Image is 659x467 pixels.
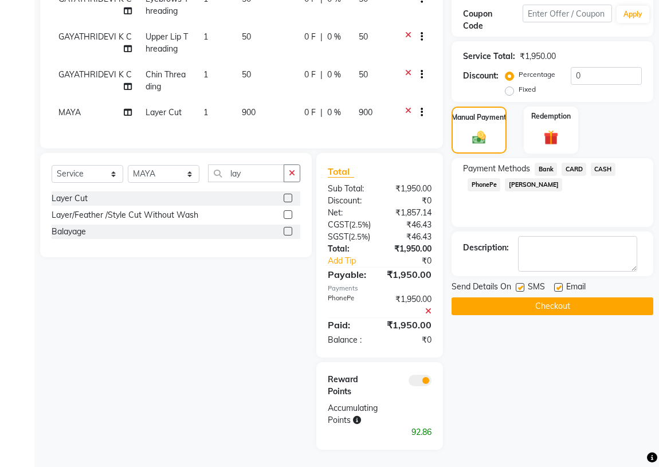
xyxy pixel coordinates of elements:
span: 50 [242,32,251,42]
span: 0 F [304,107,316,119]
span: 1 [203,69,208,80]
label: Fixed [519,84,536,95]
span: GAYATHRIDEVI K C [58,32,132,42]
div: Balance : [319,334,380,346]
span: Total [328,166,354,178]
span: | [320,107,323,119]
div: Balayage [52,226,86,238]
span: 50 [242,69,251,80]
label: Percentage [519,69,555,80]
span: 0 F [304,69,316,81]
div: Reward Points [319,374,380,398]
div: ₹1,950.00 [380,183,441,195]
div: Payments [328,284,432,293]
label: Manual Payment [452,112,507,123]
div: Total: [319,243,380,255]
div: ₹46.43 [380,219,441,231]
div: Layer Cut [52,193,88,205]
span: 0 % [327,69,341,81]
span: Upper Lip Threading [146,32,188,54]
input: Enter Offer / Coupon Code [523,5,612,22]
span: SGST [328,231,348,242]
div: Payable: [319,268,378,281]
div: PhonePe [319,293,380,317]
span: CARD [562,163,586,176]
a: Add Tip [319,255,390,267]
span: 1 [203,32,208,42]
span: 0 % [327,31,341,43]
div: Paid: [319,318,378,332]
div: Sub Total: [319,183,380,195]
span: MAYA [58,107,81,117]
div: ₹1,950.00 [378,268,440,281]
div: ₹1,950.00 [520,50,556,62]
div: ( ) [319,219,380,231]
div: ₹0 [390,255,440,267]
div: Net: [319,207,380,219]
span: 50 [359,69,368,80]
label: Redemption [531,111,571,121]
button: Apply [617,6,649,23]
div: ( ) [319,231,380,243]
span: 2.5% [351,232,368,241]
span: Bank [535,163,557,176]
span: [PERSON_NAME] [505,178,562,191]
span: SMS [528,281,545,295]
div: Service Total: [463,50,515,62]
span: Layer Cut [146,107,182,117]
div: ₹1,857.14 [380,207,441,219]
span: Send Details On [452,281,511,295]
span: PhonePe [468,178,500,191]
div: Accumulating Points [319,402,410,426]
span: 0 % [327,107,341,119]
div: ₹46.43 [380,231,441,243]
span: 900 [242,107,256,117]
div: ₹1,950.00 [380,243,441,255]
div: Layer/Feather /Style Cut Without Wash [52,209,198,221]
span: CASH [591,163,615,176]
span: 2.5% [351,220,368,229]
div: Discount: [319,195,380,207]
div: Coupon Code [463,8,523,32]
span: Chin Threading [146,69,186,92]
div: Description: [463,242,509,254]
span: Email [566,281,586,295]
div: Discount: [463,70,499,82]
input: Search or Scan [208,164,284,182]
span: 900 [359,107,372,117]
span: Payment Methods [463,163,530,175]
span: | [320,31,323,43]
span: 1 [203,107,208,117]
span: GAYATHRIDEVI K C [58,69,132,80]
span: | [320,69,323,81]
div: 92.86 [319,426,440,438]
img: _cash.svg [468,129,491,145]
img: _gift.svg [539,128,563,147]
div: ₹0 [380,334,441,346]
span: CGST [328,219,349,230]
div: ₹1,950.00 [380,293,441,317]
div: ₹0 [380,195,441,207]
div: ₹1,950.00 [378,318,440,332]
span: 0 F [304,31,316,43]
span: 50 [359,32,368,42]
button: Checkout [452,297,653,315]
